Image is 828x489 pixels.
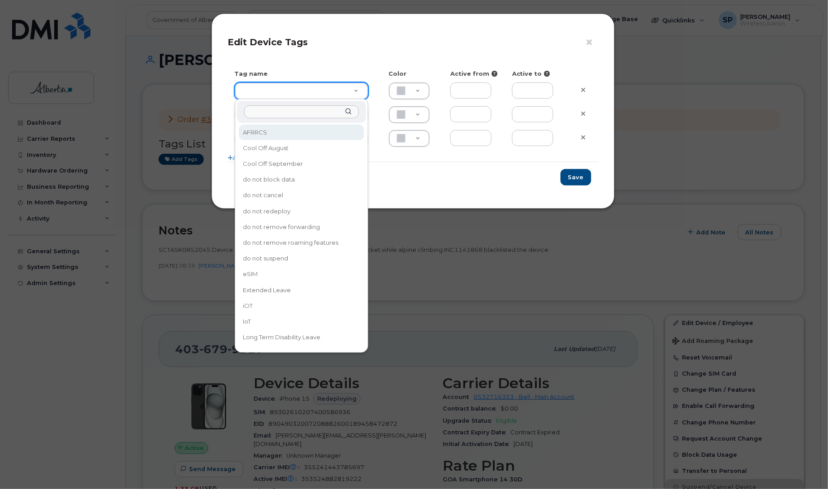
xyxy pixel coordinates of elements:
div: [GEOGRAPHIC_DATA] [240,346,363,360]
div: do not block data [240,173,363,186]
div: do not cancel [240,189,363,203]
div: Extended Leave [240,283,363,297]
div: do not remove roaming features [240,236,363,250]
div: IoT [240,315,363,329]
div: do not redeploy [240,204,363,218]
div: iOT [240,299,363,313]
div: Cool Off August [240,141,363,155]
div: Long Term Disability Leave [240,330,363,344]
div: eSIM [240,268,363,281]
div: AFRRCS [240,125,363,139]
div: do not suspend [240,251,363,265]
div: Cool Off September [240,157,363,171]
div: do not remove forwarding [240,220,363,234]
